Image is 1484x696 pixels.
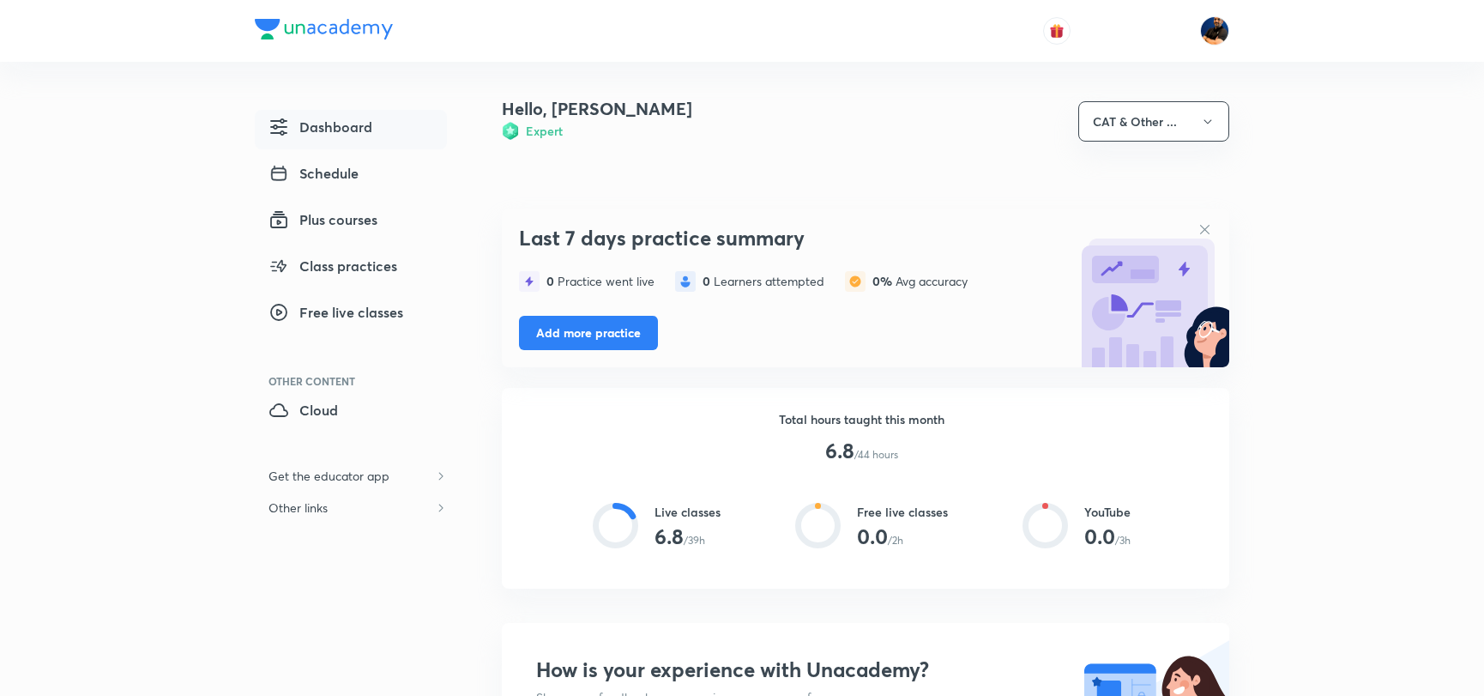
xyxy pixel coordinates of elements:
a: Class practices [255,249,447,288]
h6: Get the educator app [255,460,403,492]
div: Learners attempted [703,275,824,288]
a: Cloud [255,393,447,433]
span: Dashboard [268,117,372,137]
span: Plus courses [268,209,377,230]
h4: Hello, [PERSON_NAME] [502,96,692,122]
a: Schedule [255,156,447,196]
img: Saral Nashier [1200,16,1229,45]
button: avatar [1043,17,1071,45]
span: Schedule [268,163,359,184]
h6: YouTube [1084,503,1131,521]
a: Dashboard [255,110,447,149]
p: /44 hours [854,447,898,463]
img: avatar [1049,23,1065,39]
h6: Total hours taught this month [779,410,944,428]
h6: Other links [255,492,341,524]
img: statistics [519,271,540,292]
h6: Free live classes [857,503,948,521]
h6: Expert [526,122,563,140]
span: Free live classes [268,302,403,323]
span: 0 [703,273,714,289]
p: /3h [1115,533,1131,548]
h3: 0.0 [1084,524,1115,549]
iframe: Help widget launcher [1331,629,1465,677]
p: /39h [684,533,705,548]
h3: How is your experience with Unacademy? [536,657,929,682]
p: /2h [888,533,903,548]
img: Company Logo [255,19,393,39]
img: bg [1075,213,1229,367]
h3: 6.8 [655,524,684,549]
div: Other Content [268,376,447,386]
h6: Live classes [655,503,721,521]
a: Free live classes [255,295,447,335]
button: Add more practice [519,316,658,350]
h3: 6.8 [825,439,854,463]
img: statistics [675,271,696,292]
a: Company Logo [255,19,393,44]
div: Practice went live [546,275,655,288]
span: 0% [872,273,896,289]
span: Cloud [268,400,338,421]
img: statistics [845,271,866,292]
h3: Last 7 days practice summary [519,226,1066,251]
button: CAT & Other ... [1078,101,1229,142]
div: Avg accuracy [872,275,968,288]
span: 0 [546,273,558,289]
a: Plus courses [255,203,447,242]
img: Badge [502,122,519,140]
h3: 0.0 [857,524,888,549]
span: Class practices [268,256,397,276]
